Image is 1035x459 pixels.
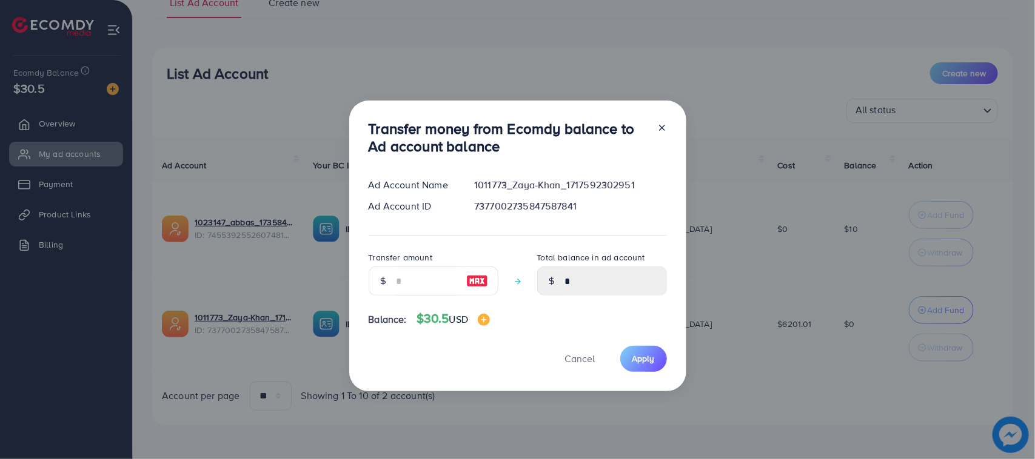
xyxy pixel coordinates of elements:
[466,274,488,288] img: image
[537,251,645,263] label: Total balance in ad account
[449,312,468,326] span: USD
[550,346,611,372] button: Cancel
[464,178,676,192] div: 1011773_Zaya-Khan_1717592302951
[478,314,490,326] img: image
[369,251,432,263] label: Transfer amount
[369,120,648,155] h3: Transfer money from Ecomdy balance to Ad account balance
[359,199,465,213] div: Ad Account ID
[565,352,595,365] span: Cancel
[620,346,667,372] button: Apply
[417,311,490,326] h4: $30.5
[359,178,465,192] div: Ad Account Name
[369,312,407,326] span: Balance:
[464,199,676,213] div: 7377002735847587841
[632,352,655,365] span: Apply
